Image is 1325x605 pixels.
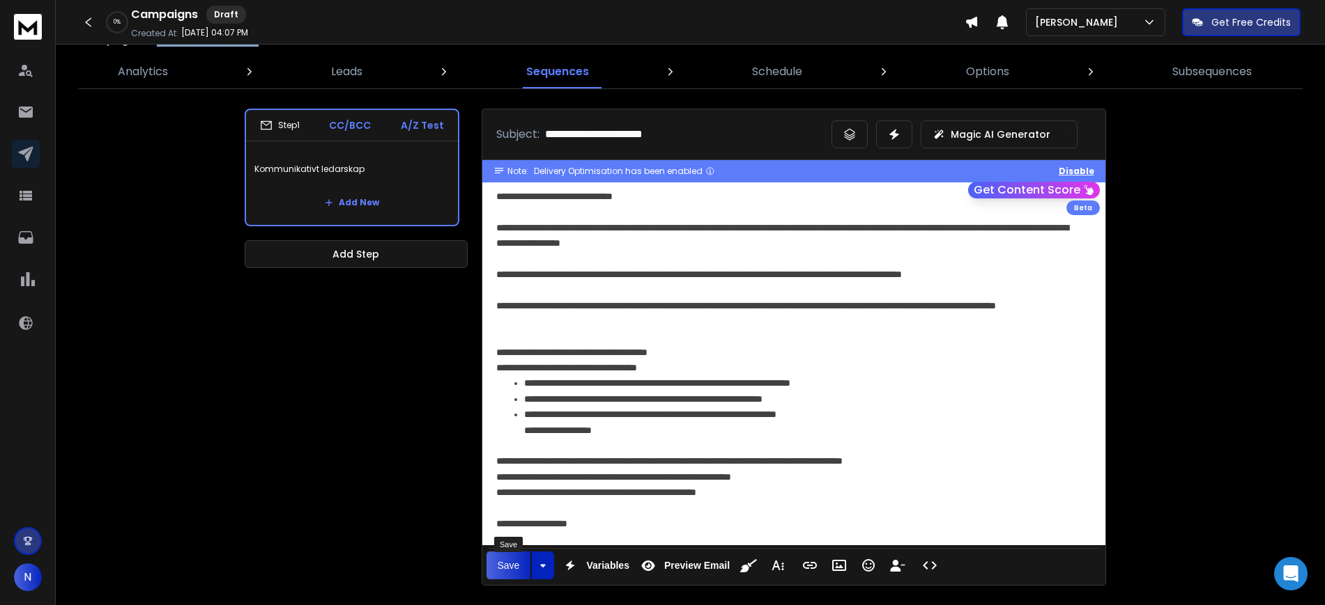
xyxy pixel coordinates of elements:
[557,551,632,579] button: Variables
[635,551,733,579] button: Preview Email
[921,120,1078,148] button: Magic AI Generator
[331,63,362,80] p: Leads
[314,189,390,217] button: Add New
[260,119,300,132] div: Step 1
[496,126,539,143] p: Subject:
[254,150,450,189] p: Kommunikativt ledarskap
[966,63,1009,80] p: Options
[1182,8,1301,36] button: Get Free Credits
[118,63,168,80] p: Analytics
[329,118,371,132] p: CC/BCC
[1066,201,1100,215] div: Beta
[109,55,176,88] a: Analytics
[958,55,1018,88] a: Options
[1211,15,1291,29] p: Get Free Credits
[206,6,246,24] div: Draft
[526,63,589,80] p: Sequences
[884,551,911,579] button: Insert Unsubscribe Link
[487,551,531,579] button: Save
[114,18,121,26] p: 0 %
[323,55,371,88] a: Leads
[14,14,42,40] img: logo
[1172,63,1252,80] p: Subsequences
[1274,557,1308,590] div: Open Intercom Messenger
[494,537,523,552] div: Save
[14,563,42,591] button: N
[855,551,882,579] button: Emoticons
[245,240,468,268] button: Add Step
[245,109,459,226] li: Step1CC/BCCA/Z TestKommunikativt ledarskapAdd New
[752,63,802,80] p: Schedule
[1164,55,1260,88] a: Subsequences
[534,166,715,177] div: Delivery Optimisation has been enabled
[1059,166,1094,177] button: Disable
[797,551,823,579] button: Insert Link (Ctrl+K)
[765,551,791,579] button: More Text
[583,560,632,572] span: Variables
[744,55,811,88] a: Schedule
[131,28,178,39] p: Created At:
[951,127,1050,141] p: Magic AI Generator
[131,6,198,23] h1: Campaigns
[917,551,943,579] button: Code View
[661,560,733,572] span: Preview Email
[1035,15,1124,29] p: [PERSON_NAME]
[968,182,1100,198] button: Get Content Score
[518,55,597,88] a: Sequences
[401,118,444,132] p: A/Z Test
[507,166,528,177] span: Note:
[181,27,248,38] p: [DATE] 04:07 PM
